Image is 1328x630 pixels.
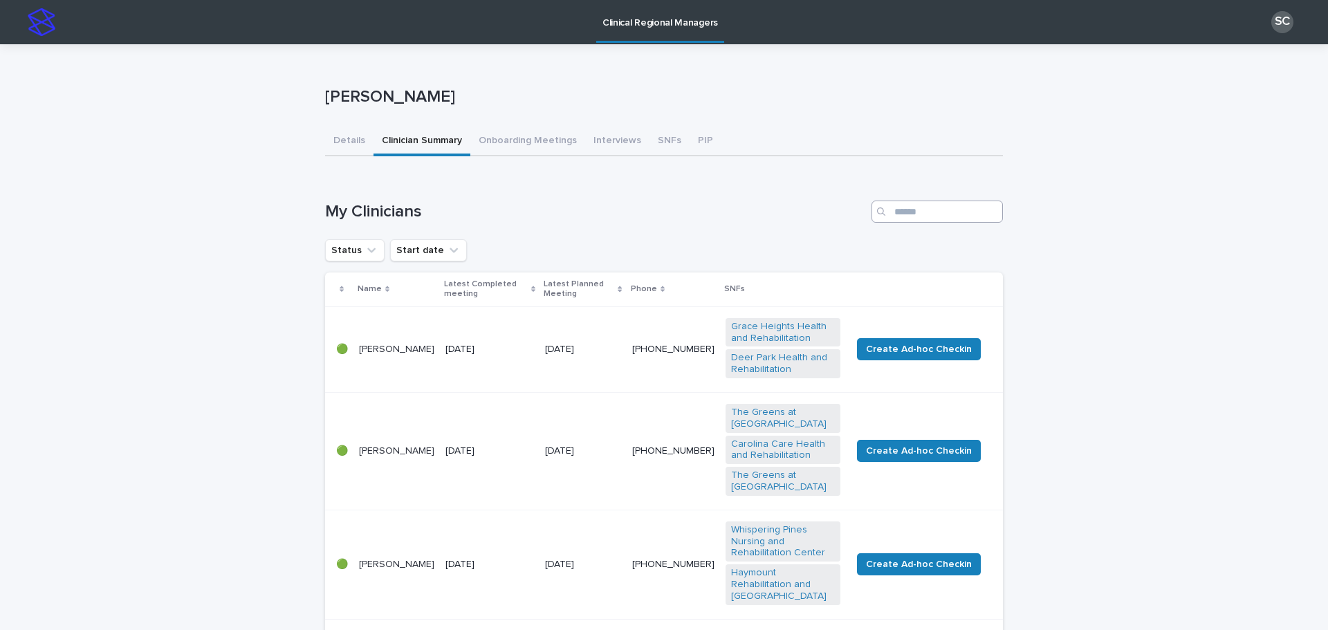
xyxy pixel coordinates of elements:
[336,559,348,571] p: 🟢
[632,559,714,569] a: [PHONE_NUMBER]
[445,559,534,571] p: [DATE]
[632,446,714,456] a: [PHONE_NUMBER]
[649,127,690,156] button: SNFs
[731,407,835,430] a: The Greens at [GEOGRAPHIC_DATA]
[857,338,981,360] button: Create Ad-hoc Checkin
[866,342,972,356] span: Create Ad-hoc Checkin
[731,470,835,493] a: The Greens at [GEOGRAPHIC_DATA]
[724,281,745,297] p: SNFs
[632,344,714,354] a: [PHONE_NUMBER]
[545,559,621,571] p: [DATE]
[871,201,1003,223] input: Search
[866,557,972,571] span: Create Ad-hoc Checkin
[325,239,385,261] button: Status
[731,352,835,376] a: Deer Park Health and Rehabilitation
[444,277,528,302] p: Latest Completed meeting
[470,127,585,156] button: Onboarding Meetings
[585,127,649,156] button: Interviews
[336,344,348,355] p: 🟢
[359,559,434,571] p: [PERSON_NAME]
[731,321,835,344] a: Grace Heights Health and Rehabilitation
[325,306,1003,392] tr: 🟢[PERSON_NAME][DATE][DATE][PHONE_NUMBER]Grace Heights Health and Rehabilitation Deer Park Health ...
[545,445,621,457] p: [DATE]
[445,344,534,355] p: [DATE]
[325,87,997,107] p: [PERSON_NAME]
[390,239,467,261] button: Start date
[373,127,470,156] button: Clinician Summary
[857,553,981,575] button: Create Ad-hoc Checkin
[731,524,835,559] a: Whispering Pines Nursing and Rehabilitation Center
[325,392,1003,510] tr: 🟢[PERSON_NAME][DATE][DATE][PHONE_NUMBER]The Greens at [GEOGRAPHIC_DATA] Carolina Care Health and ...
[358,281,382,297] p: Name
[866,444,972,458] span: Create Ad-hoc Checkin
[325,127,373,156] button: Details
[359,445,434,457] p: [PERSON_NAME]
[690,127,721,156] button: PIP
[1271,11,1293,33] div: SC
[28,8,55,36] img: stacker-logo-s-only.png
[731,567,835,602] a: Haymount Rehabilitation and [GEOGRAPHIC_DATA]
[545,344,621,355] p: [DATE]
[857,440,981,462] button: Create Ad-hoc Checkin
[544,277,614,302] p: Latest Planned Meeting
[731,438,835,462] a: Carolina Care Health and Rehabilitation
[325,510,1003,619] tr: 🟢[PERSON_NAME][DATE][DATE][PHONE_NUMBER]Whispering Pines Nursing and Rehabilitation Center Haymou...
[325,202,866,222] h1: My Clinicians
[359,344,434,355] p: [PERSON_NAME]
[631,281,657,297] p: Phone
[336,445,348,457] p: 🟢
[445,445,534,457] p: [DATE]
